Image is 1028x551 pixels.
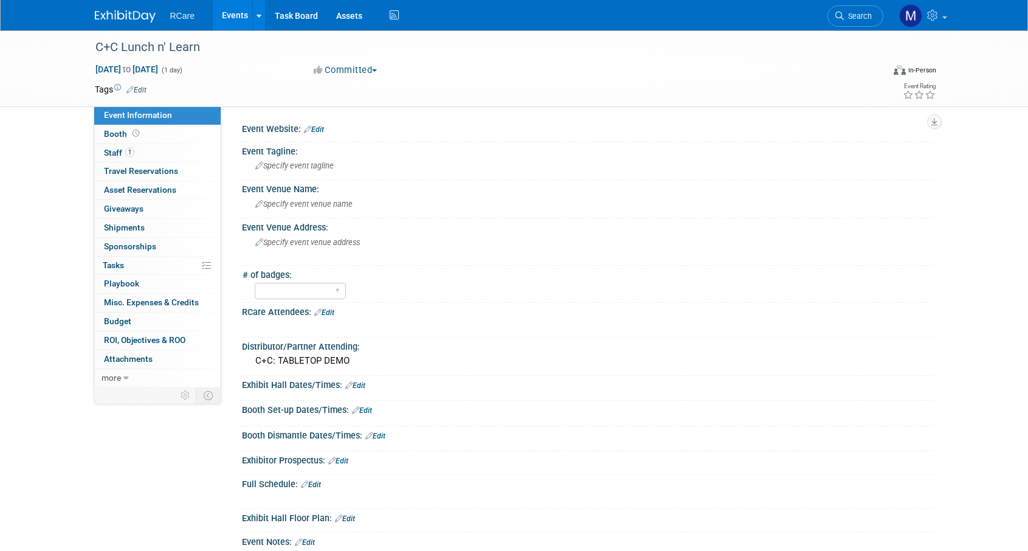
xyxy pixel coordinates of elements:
[243,266,928,281] div: # of badges:
[104,185,176,195] span: Asset Reservations
[242,338,934,353] div: Distributor/Partner Attending:
[242,451,934,467] div: Exhibitor Prospectus:
[94,181,221,199] a: Asset Reservations
[130,129,142,138] span: Booth not reserved yet
[94,369,221,387] a: more
[335,515,355,523] a: Edit
[242,401,934,417] div: Booth Set-up Dates/Times:
[894,65,906,75] img: Format-Inperson.png
[94,144,221,162] a: Staff1
[345,381,365,390] a: Edit
[104,279,139,288] span: Playbook
[295,538,315,547] a: Edit
[104,129,142,139] span: Booth
[196,387,221,403] td: Toggle Event Tabs
[104,316,131,326] span: Budget
[812,63,937,81] div: Event Format
[242,376,934,392] div: Exhibit Hall Dates/Times:
[94,331,221,350] a: ROI, Objectives & ROO
[908,66,936,75] div: In-Person
[94,162,221,181] a: Travel Reservations
[301,480,321,489] a: Edit
[328,457,348,465] a: Edit
[95,83,147,95] td: Tags
[104,354,153,364] span: Attachments
[104,110,172,120] span: Event Information
[103,260,124,270] span: Tasks
[94,275,221,293] a: Playbook
[104,204,143,213] span: Giveaways
[104,297,199,307] span: Misc. Expenses & Credits
[104,166,178,176] span: Travel Reservations
[175,387,196,403] td: Personalize Event Tab Strip
[255,199,353,209] span: Specify event venue name
[251,352,925,370] div: C+C: TABLETOP DEMO
[242,533,934,549] div: Event Notes:
[242,303,934,319] div: RCare Attendees:
[903,83,936,89] div: Event Rating
[104,335,185,345] span: ROI, Objectives & ROO
[104,241,156,251] span: Sponsorships
[255,161,334,170] span: Specify event tagline
[94,106,221,125] a: Event Information
[309,64,382,77] button: Committed
[95,64,159,75] span: [DATE] [DATE]
[365,432,385,440] a: Edit
[126,86,147,94] a: Edit
[94,200,221,218] a: Giveaways
[242,218,934,234] div: Event Venue Address:
[104,223,145,232] span: Shipments
[94,238,221,256] a: Sponsorships
[242,475,934,491] div: Full Schedule:
[94,294,221,312] a: Misc. Expenses & Credits
[242,180,934,195] div: Event Venue Name:
[242,426,934,442] div: Booth Dismantle Dates/Times:
[102,373,121,383] span: more
[844,12,872,21] span: Search
[91,36,865,58] div: C+C Lunch n' Learn
[94,313,221,331] a: Budget
[242,509,934,525] div: Exhibit Hall Floor Plan:
[255,238,360,247] span: Specify event venue address
[242,120,934,136] div: Event Website:
[104,148,134,158] span: Staff
[94,219,221,237] a: Shipments
[94,350,221,369] a: Attachments
[827,5,883,27] a: Search
[314,308,334,317] a: Edit
[94,125,221,144] a: Booth
[160,66,182,74] span: (1 day)
[121,64,133,74] span: to
[95,10,156,23] img: ExhibitDay
[242,142,934,158] div: Event Tagline:
[94,257,221,275] a: Tasks
[304,125,324,134] a: Edit
[352,406,372,415] a: Edit
[899,4,922,27] img: Mike Andolina
[170,11,195,21] span: RCare
[125,148,134,157] span: 1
